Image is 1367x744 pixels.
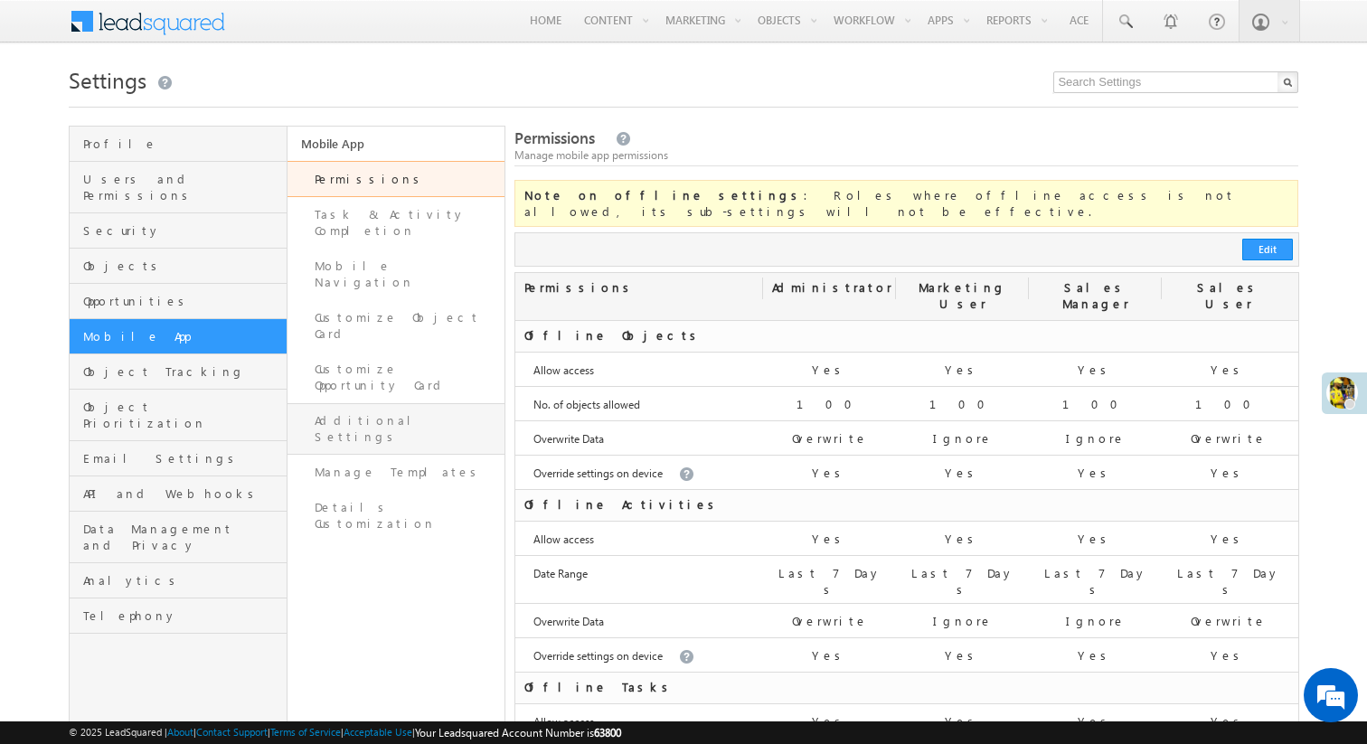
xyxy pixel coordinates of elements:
label: Overwrite [792,430,868,447]
a: Objects [70,249,287,284]
label: Yes [1078,362,1113,378]
div: Offline Objects [515,321,763,352]
label: Allow access [533,532,594,548]
label: 100 [797,396,863,412]
label: Override settings on device [533,466,663,482]
a: Details Customization [288,490,505,542]
a: Email Settings [70,441,287,476]
a: Profile [70,127,287,162]
a: Telephony [70,598,287,634]
label: Yes [1211,362,1246,378]
a: Opportunities [70,284,287,319]
a: Users and Permissions [70,162,287,213]
a: About [167,726,193,738]
label: Last 7 Days [772,565,887,598]
label: Overwrite Data [533,431,604,447]
div: Marketing User [896,273,1029,320]
div: Offline Activities [515,490,763,521]
input: Search Settings [1053,71,1298,93]
label: Yes [1078,465,1113,481]
span: Object Tracking [83,363,282,380]
label: Last 7 Days [1038,565,1153,598]
label: 100 [1195,396,1262,412]
div: Offline Tasks [515,673,763,703]
span: Permissions [514,127,595,148]
a: Manage Templates [288,455,505,490]
a: Customize Object Card [288,300,505,352]
div: Permissions [515,273,763,304]
label: Ignore [1066,430,1126,447]
label: Override settings on device [533,648,663,664]
span: : Roles where offline access is not allowed, its sub-settings will not be effective. [524,187,1235,219]
a: Terms of Service [270,726,341,738]
label: Yes [945,531,980,547]
label: Overwrite [792,613,868,629]
label: No. of objects allowed [533,397,640,413]
label: Last 7 Days [1171,565,1286,598]
label: Yes [1211,713,1246,730]
label: Yes [812,647,847,664]
a: Contact Support [196,726,268,738]
span: © 2025 LeadSquared | | | | | [69,724,621,741]
a: Analytics [70,563,287,598]
span: Email Settings [83,450,282,466]
label: Ignore [933,430,993,447]
label: Yes [945,713,980,730]
label: Yes [1078,647,1113,664]
span: Data Management and Privacy [83,521,282,553]
span: Users and Permissions [83,171,282,203]
button: Edit [1242,239,1293,260]
label: Yes [945,362,980,378]
div: Sales Manager [1029,273,1162,320]
a: Customize Opportunity Card [288,352,505,403]
div: Sales User [1162,273,1295,320]
label: Overwrite Data [533,614,604,630]
label: Yes [812,531,847,547]
a: Acceptable Use [344,726,412,738]
label: Ignore [1066,613,1126,629]
span: Profile [83,136,282,152]
span: Telephony [83,607,282,624]
span: Security [83,222,282,239]
span: Objects [83,258,282,274]
label: Yes [1078,713,1113,730]
label: Ignore [933,613,993,629]
a: Data Management and Privacy [70,512,287,563]
span: Settings [69,65,146,94]
label: Yes [812,465,847,481]
label: Yes [1211,465,1246,481]
b: Note on offline settings [524,187,804,202]
label: Yes [1211,531,1246,547]
label: Allow access [533,363,594,379]
span: API and Webhooks [83,485,282,502]
label: 100 [929,396,996,412]
div: Manage mobile app permissions [514,147,1298,164]
label: Yes [945,647,980,664]
a: Mobile App [70,319,287,354]
label: Overwrite [1191,613,1267,629]
a: API and Webhooks [70,476,287,512]
a: Mobile Navigation [288,249,505,300]
label: Date Range [533,566,588,582]
a: Task & Activity Completion [288,197,505,249]
label: Yes [1078,531,1113,547]
a: Object Tracking [70,354,287,390]
span: Opportunities [83,293,282,309]
a: Mobile App [288,127,505,161]
label: Overwrite [1191,430,1267,447]
span: Analytics [83,572,282,589]
a: Object Prioritization [70,390,287,441]
a: Security [70,213,287,249]
span: Mobile App [83,328,282,344]
label: Last 7 Days [905,565,1020,598]
label: Yes [812,362,847,378]
span: 63800 [594,726,621,739]
div: Administrator [763,273,896,304]
a: Additional Settings [288,403,505,455]
label: Yes [1211,647,1246,664]
label: Yes [812,713,847,730]
label: 100 [1062,396,1129,412]
label: Yes [945,465,980,481]
span: Object Prioritization [83,399,282,431]
label: Allow access [533,714,594,730]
